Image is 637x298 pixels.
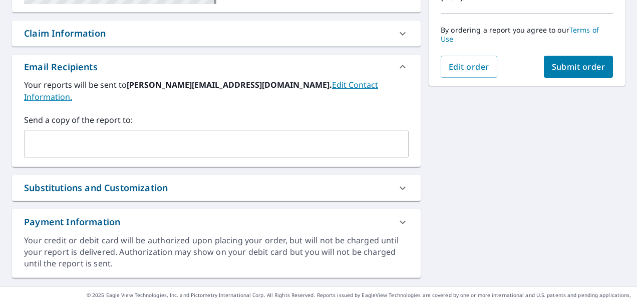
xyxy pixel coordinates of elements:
a: Terms of Use [441,25,599,44]
b: [PERSON_NAME][EMAIL_ADDRESS][DOMAIN_NAME]. [127,79,332,90]
div: Email Recipients [12,55,421,79]
label: Send a copy of the report to: [24,114,409,126]
span: Edit order [449,61,489,72]
span: Submit order [552,61,605,72]
div: Payment Information [12,209,421,235]
label: Your reports will be sent to [24,79,409,103]
button: Submit order [544,56,613,78]
div: Substitutions and Customization [12,175,421,201]
div: Claim Information [12,21,421,46]
div: Payment Information [24,215,120,229]
div: Substitutions and Customization [24,181,168,195]
div: Email Recipients [24,60,98,74]
div: Your credit or debit card will be authorized upon placing your order, but will not be charged unt... [24,235,409,269]
p: By ordering a report you agree to our [441,26,613,44]
div: Claim Information [24,27,106,40]
button: Edit order [441,56,497,78]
